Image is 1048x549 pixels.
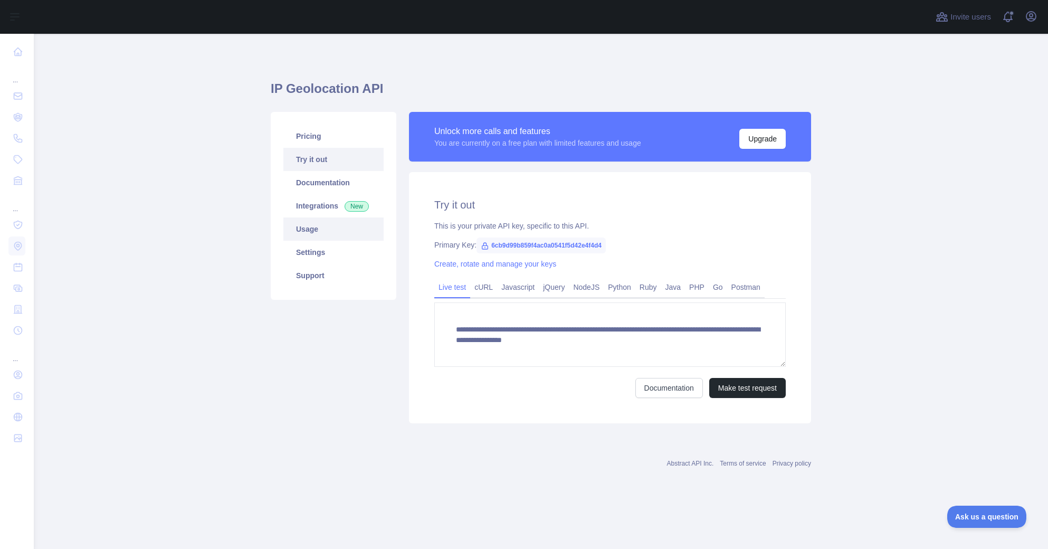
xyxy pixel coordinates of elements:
[283,171,384,194] a: Documentation
[477,238,606,253] span: 6cb9d99b859f4ac0a0541f5d42e4f4d4
[434,279,470,296] a: Live test
[947,506,1027,528] iframe: Toggle Customer Support
[434,240,786,250] div: Primary Key:
[773,460,811,467] a: Privacy policy
[8,63,25,84] div: ...
[434,125,641,138] div: Unlock more calls and features
[8,192,25,213] div: ...
[271,80,811,106] h1: IP Geolocation API
[569,279,604,296] a: NodeJS
[635,279,661,296] a: Ruby
[709,378,786,398] button: Make test request
[283,194,384,217] a: Integrations New
[661,279,685,296] a: Java
[283,264,384,287] a: Support
[497,279,539,296] a: Javascript
[685,279,709,296] a: PHP
[950,11,991,23] span: Invite users
[8,342,25,363] div: ...
[434,260,556,268] a: Create, rotate and manage your keys
[470,279,497,296] a: cURL
[539,279,569,296] a: jQuery
[739,129,786,149] button: Upgrade
[434,197,786,212] h2: Try it out
[283,217,384,241] a: Usage
[667,460,714,467] a: Abstract API Inc.
[283,148,384,171] a: Try it out
[434,138,641,148] div: You are currently on a free plan with limited features and usage
[434,221,786,231] div: This is your private API key, specific to this API.
[283,125,384,148] a: Pricing
[345,201,369,212] span: New
[727,279,765,296] a: Postman
[709,279,727,296] a: Go
[635,378,703,398] a: Documentation
[933,8,993,25] button: Invite users
[283,241,384,264] a: Settings
[604,279,635,296] a: Python
[720,460,766,467] a: Terms of service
